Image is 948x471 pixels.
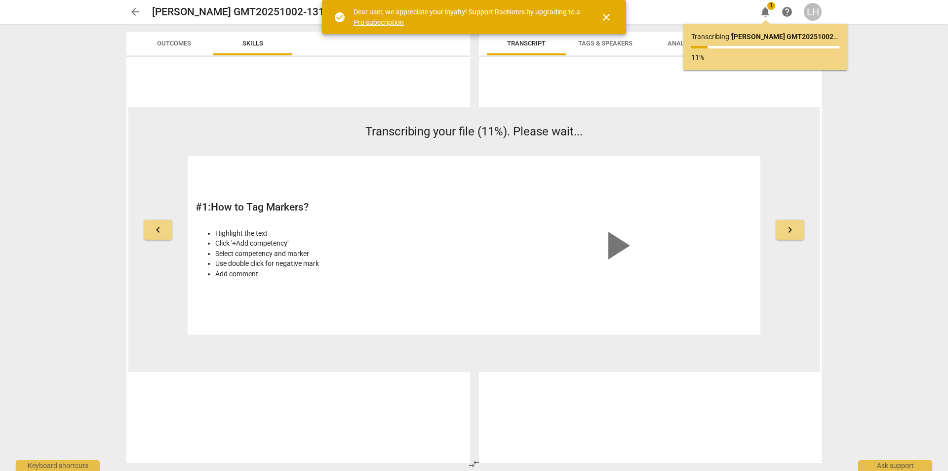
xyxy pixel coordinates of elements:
a: Help [778,3,796,21]
span: arrow_back [129,6,141,18]
div: Dear user, we appreciate your loyalty! Support RaeNotes by upgrading to a [354,7,583,27]
li: Select competency and marker [215,249,469,259]
span: Transcribing your file (11%). Please wait... [365,125,583,138]
span: notifications [759,6,771,18]
li: Click '+Add competency' [215,238,469,249]
span: Skills [242,40,263,47]
span: Analytics [668,40,701,47]
li: Use double click for negative mark [215,258,469,269]
h2: # 1 : How to Tag Markers? [196,201,469,214]
span: keyboard_arrow_right [784,224,796,236]
a: Pro subscription [354,18,404,26]
span: keyboard_arrow_left [152,224,164,236]
h2: [PERSON_NAME] GMT20251002-131451_Recording [152,6,394,18]
span: check_circle [334,11,346,23]
span: Outcomes [157,40,191,47]
li: Add comment [215,269,469,279]
span: Tags & Speakers [578,40,632,47]
p: 11% [691,52,839,63]
div: Keyboard shortcuts [16,460,100,471]
span: Transcript [507,40,546,47]
li: Highlight the text [215,228,469,239]
span: compare_arrows [468,458,480,470]
b: ' [PERSON_NAME] GMT20251002-131451_Recording ' [731,33,896,41]
span: play_arrow [592,222,640,269]
div: Ask support [858,460,932,471]
button: LH [804,3,822,21]
p: Transcribing ... [691,32,839,42]
button: Notifications [756,3,774,21]
span: 1 [767,2,775,10]
span: help [781,6,793,18]
span: close [600,11,612,23]
button: Close [594,5,618,29]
